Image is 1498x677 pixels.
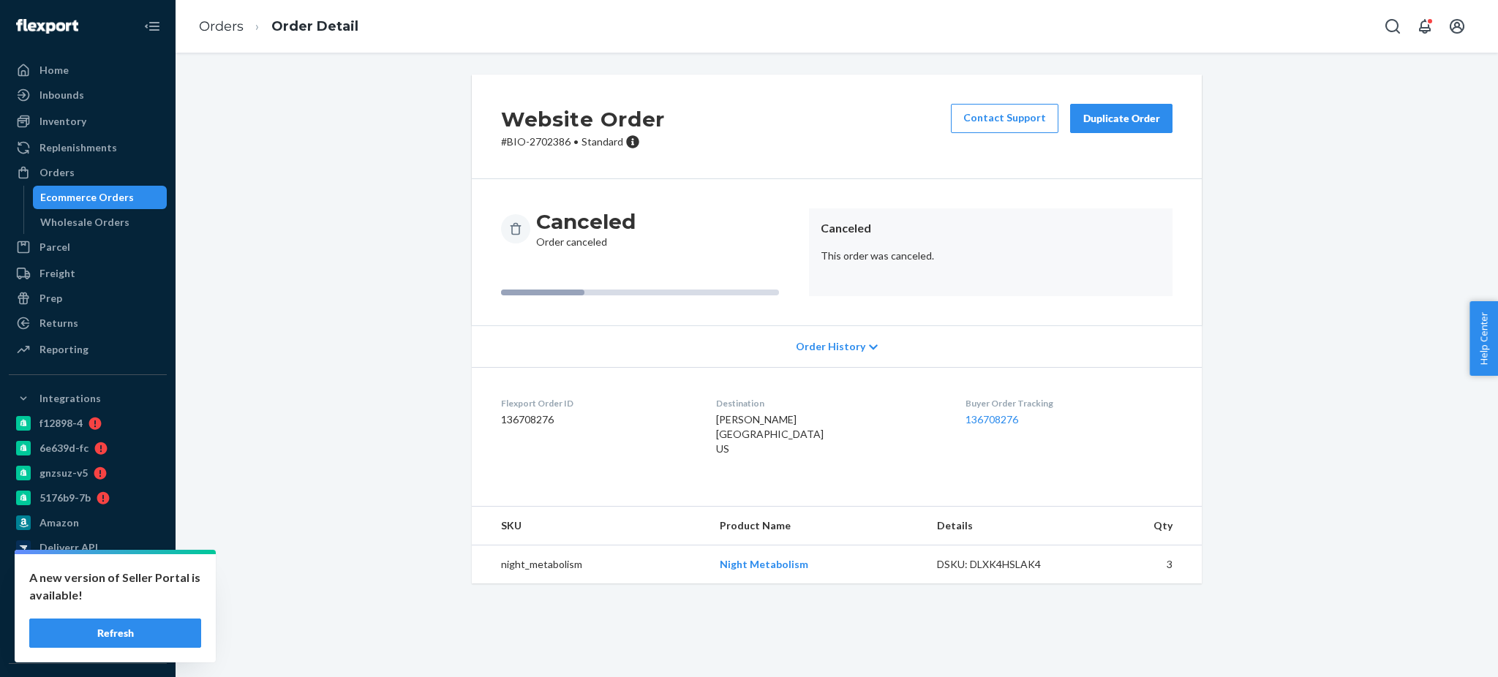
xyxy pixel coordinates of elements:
div: Deliverr API [39,540,98,555]
th: Details [925,507,1086,545]
div: f12898-4 [39,416,83,431]
dt: Flexport Order ID [501,397,693,409]
h3: Canceled [536,208,636,235]
th: Product Name [708,507,925,545]
a: Freight [9,262,167,285]
a: Orders [9,161,167,184]
td: 3 [1085,545,1202,584]
dt: Destination [716,397,943,409]
a: colon-broom [9,610,167,634]
div: Replenishments [39,140,117,155]
a: Orders [199,18,244,34]
a: Inbounds [9,83,167,107]
a: Wholesale Orders [33,211,168,234]
a: Ecommerce Orders [33,186,168,209]
th: Qty [1085,507,1202,545]
button: Integrations [9,387,167,410]
div: Returns [39,316,78,330]
div: Orders [39,165,75,180]
button: Close Navigation [138,12,167,41]
div: gnzsuz-v5 [39,466,88,480]
button: Refresh [29,619,201,648]
a: Add Integration [9,640,167,657]
a: Inventory [9,110,167,133]
p: This order was canceled. [821,249,1161,263]
div: Reporting [39,342,89,357]
a: Prep [9,287,167,310]
a: gnzsuz-v5 [9,461,167,485]
div: Inbounds [39,88,84,102]
div: Amazon [39,515,79,530]
img: Flexport logo [16,19,78,34]
a: Amazon [9,511,167,534]
span: [PERSON_NAME] [GEOGRAPHIC_DATA] US [716,413,824,455]
button: Help Center [1469,301,1498,376]
div: 5176b9-7b [39,491,91,505]
a: Home [9,58,167,82]
dd: 136708276 [501,412,693,427]
a: 5176b9-7b [9,486,167,510]
div: 6e639d-fc [39,441,89,455]
header: Canceled [821,220,1161,237]
div: Integrations [39,391,101,406]
a: Deliverr API [9,536,167,559]
a: pulsetto [9,561,167,584]
div: DSKU: DLXK4HSLAK4 [937,557,1074,572]
a: Contact Support [951,104,1058,133]
a: Reporting [9,338,167,361]
p: # BIO-2702386 [501,135,665,149]
div: Order canceled [536,208,636,249]
a: Parcel [9,235,167,259]
a: a76299-82 [9,586,167,609]
th: SKU [472,507,708,545]
span: • [573,135,579,148]
p: A new version of Seller Portal is available! [29,569,201,604]
span: Order History [796,339,865,354]
a: 136708276 [966,413,1018,426]
div: Inventory [39,114,86,129]
button: Duplicate Order [1070,104,1173,133]
div: Prep [39,291,62,306]
a: Order Detail [271,18,358,34]
a: f12898-4 [9,412,167,435]
button: Open account menu [1442,12,1472,41]
button: Open Search Box [1378,12,1407,41]
div: Duplicate Order [1083,111,1160,126]
dt: Buyer Order Tracking [966,397,1173,409]
a: 6e639d-fc [9,436,167,460]
div: Freight [39,266,75,281]
td: night_metabolism [472,545,708,584]
button: Open notifications [1410,12,1439,41]
a: Returns [9,311,167,335]
span: Standard [581,135,623,148]
a: Replenishments [9,136,167,159]
div: Ecommerce Orders [40,190,134,205]
ol: breadcrumbs [187,5,370,48]
div: Wholesale Orders [40,215,129,230]
div: Parcel [39,240,70,254]
div: Home [39,63,69,77]
a: Night Metabolism [720,558,808,570]
h2: Website Order [501,104,665,135]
